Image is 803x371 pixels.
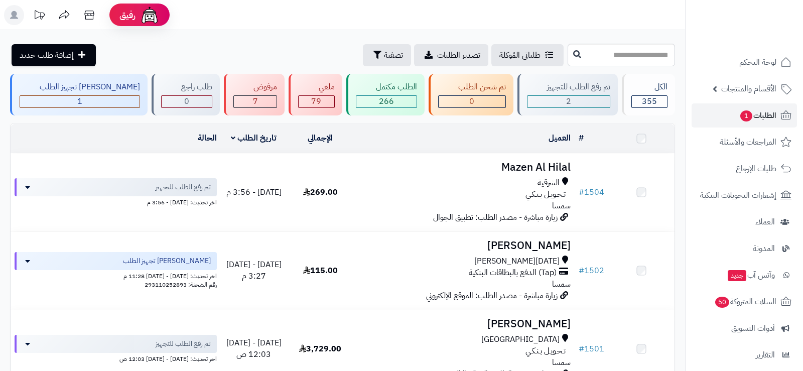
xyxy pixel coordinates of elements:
span: # [579,265,584,277]
div: الطلب مكتمل [356,81,417,93]
span: 0 [469,95,474,107]
span: 50 [715,297,729,308]
span: وآتس آب [727,268,775,282]
span: إشعارات التحويلات البنكية [700,188,776,202]
span: زيارة مباشرة - مصدر الطلب: تطبيق الجوال [433,211,558,223]
a: الطلب مكتمل 266 [344,74,427,115]
span: سمسا [552,200,571,212]
span: [DATE][PERSON_NAME] [474,256,560,267]
span: السلات المتروكة [714,295,776,309]
span: التقارير [756,348,775,362]
div: 0 [162,96,212,107]
a: الحالة [198,132,217,144]
div: 1 [20,96,140,107]
span: سمسا [552,278,571,290]
span: المراجعات والأسئلة [720,135,776,149]
div: مرفوض [233,81,277,93]
a: الإجمالي [308,132,333,144]
span: 0 [184,95,189,107]
a: #1502 [579,265,604,277]
a: طلباتي المُوكلة [491,44,564,66]
div: 0 [439,96,505,107]
a: ملغي 79 [287,74,344,115]
span: [DATE] - [DATE] 3:27 م [226,259,282,282]
span: # [579,186,584,198]
span: العملاء [755,215,775,229]
a: طلبات الإرجاع [692,157,797,181]
span: تـحـويـل بـنـكـي [525,345,566,357]
a: المراجعات والأسئلة [692,130,797,154]
a: تصدير الطلبات [414,44,488,66]
span: طلباتي المُوكلة [499,49,541,61]
a: [PERSON_NAME] تجهيز الطلب 1 [8,74,150,115]
div: 266 [356,96,417,107]
span: 7 [253,95,258,107]
a: لوحة التحكم [692,50,797,74]
a: # [579,132,584,144]
span: المدونة [753,241,775,256]
h3: [PERSON_NAME] [357,240,571,252]
div: الكل [631,81,667,93]
a: أدوات التسويق [692,316,797,340]
span: [DATE] - 3:56 م [226,186,282,198]
span: [GEOGRAPHIC_DATA] [481,334,560,345]
h3: Mazen Al Hilal [357,162,571,173]
span: 1 [77,95,82,107]
span: أدوات التسويق [731,321,775,335]
span: 355 [642,95,657,107]
span: الشرقية [538,177,560,189]
span: الأقسام والمنتجات [721,82,776,96]
a: الطلبات1 [692,103,797,128]
a: تاريخ الطلب [231,132,277,144]
div: طلب راجع [161,81,212,93]
span: إضافة طلب جديد [20,49,74,61]
span: تـحـويـل بـنـكـي [525,189,566,200]
span: # [579,343,584,355]
a: تم رفع الطلب للتجهيز 2 [515,74,620,115]
span: 79 [311,95,321,107]
span: رقم الشحنة: 293110252893 [145,280,217,289]
span: سمسا [552,356,571,368]
span: تم رفع الطلب للتجهيز [156,182,211,192]
a: المدونة [692,236,797,261]
a: إضافة طلب جديد [12,44,96,66]
a: العميل [549,132,571,144]
span: [PERSON_NAME] تجهيز الطلب [123,256,211,266]
span: 269.00 [303,186,338,198]
a: إشعارات التحويلات البنكية [692,183,797,207]
div: 2 [527,96,610,107]
a: #1504 [579,186,604,198]
a: مرفوض 7 [222,74,287,115]
div: اخر تحديث: [DATE] - [DATE] 11:28 م [15,270,217,281]
span: الطلبات [739,108,776,122]
span: 266 [379,95,394,107]
span: (Tap) الدفع بالبطاقات البنكية [469,267,557,279]
div: 79 [299,96,334,107]
span: 3,729.00 [299,343,341,355]
span: طلبات الإرجاع [736,162,776,176]
a: طلب راجع 0 [150,74,222,115]
span: تم رفع الطلب للتجهيز [156,339,211,349]
span: تصدير الطلبات [437,49,480,61]
button: تصفية [363,44,411,66]
div: [PERSON_NAME] تجهيز الطلب [20,81,140,93]
a: تم شحن الطلب 0 [427,74,515,115]
img: ai-face.png [140,5,160,25]
a: الكل355 [620,74,677,115]
a: السلات المتروكة50 [692,290,797,314]
span: 115.00 [303,265,338,277]
span: تصفية [384,49,403,61]
span: رفيق [119,9,136,21]
a: تحديثات المنصة [27,5,52,28]
div: تم رفع الطلب للتجهيز [527,81,610,93]
div: ملغي [298,81,334,93]
span: جديد [728,270,746,281]
div: 7 [234,96,277,107]
span: [DATE] - [DATE] 12:03 ص [226,337,282,360]
span: 2 [566,95,571,107]
div: اخر تحديث: [DATE] - 3:56 م [15,196,217,207]
div: تم شحن الطلب [438,81,506,93]
span: زيارة مباشرة - مصدر الطلب: الموقع الإلكتروني [426,290,558,302]
div: اخر تحديث: [DATE] - [DATE] 12:03 ص [15,353,217,363]
a: وآتس آبجديد [692,263,797,287]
